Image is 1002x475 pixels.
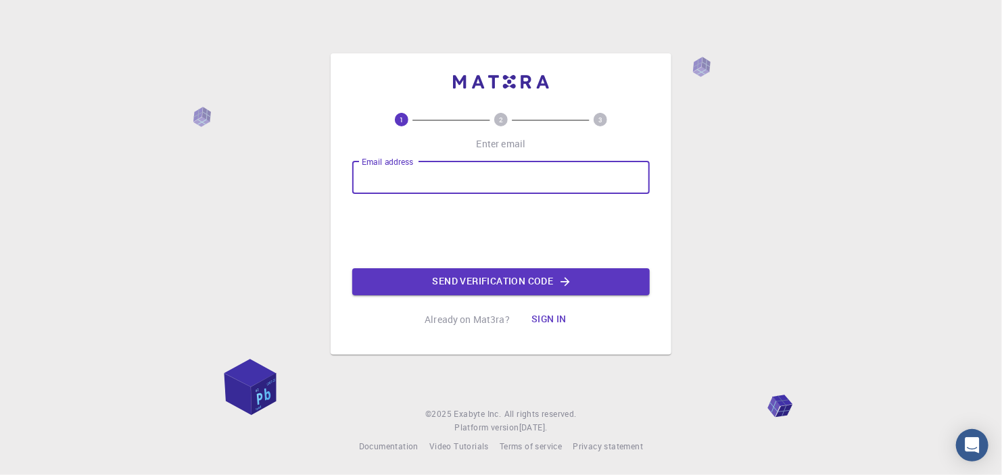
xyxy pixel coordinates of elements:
a: Terms of service [500,440,562,453]
p: Already on Mat3ra? [425,313,510,326]
text: 2 [499,115,503,124]
span: Video Tutorials [429,441,489,451]
span: Documentation [359,441,419,451]
span: All rights reserved. [504,407,577,421]
span: Platform version [454,421,519,434]
a: Video Tutorials [429,440,489,453]
button: Send verification code [352,268,650,295]
span: © 2025 [425,407,454,421]
iframe: reCAPTCHA [398,205,604,257]
div: Open Intercom Messenger [956,429,988,461]
a: Privacy statement [573,440,643,453]
p: Enter email [477,137,526,151]
button: Sign in [521,306,577,333]
span: Privacy statement [573,441,643,451]
text: 3 [598,115,602,124]
a: Documentation [359,440,419,453]
label: Email address [362,156,413,168]
span: Terms of service [500,441,562,451]
span: Exabyte Inc. [454,408,502,419]
a: Exabyte Inc. [454,407,502,421]
span: [DATE] . [519,422,548,432]
text: 1 [400,115,404,124]
a: [DATE]. [519,421,548,434]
